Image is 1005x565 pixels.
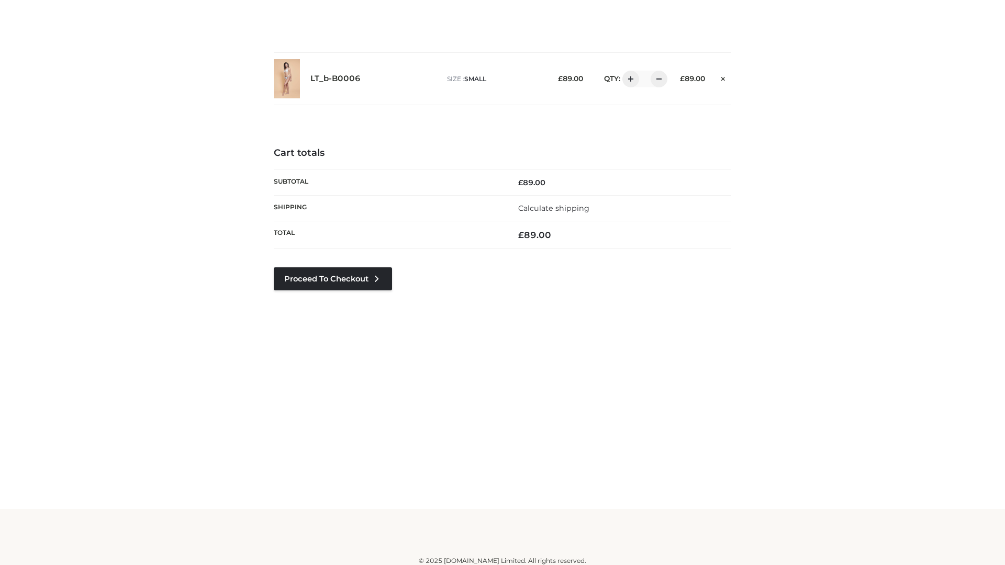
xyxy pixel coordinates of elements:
a: LT_b-B0006 [310,74,361,84]
img: LT_b-B0006 - SMALL [274,59,300,98]
span: SMALL [464,75,486,83]
bdi: 89.00 [518,178,545,187]
bdi: 89.00 [558,74,583,83]
th: Total [274,221,502,249]
a: Calculate shipping [518,204,589,213]
span: £ [518,230,524,240]
span: £ [518,178,523,187]
bdi: 89.00 [680,74,705,83]
th: Subtotal [274,169,502,195]
span: £ [680,74,685,83]
p: size : [447,74,542,84]
h4: Cart totals [274,148,731,159]
bdi: 89.00 [518,230,551,240]
a: Proceed to Checkout [274,267,392,290]
div: QTY: [594,71,664,87]
a: Remove this item [716,71,731,84]
th: Shipping [274,195,502,221]
span: £ [558,74,563,83]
